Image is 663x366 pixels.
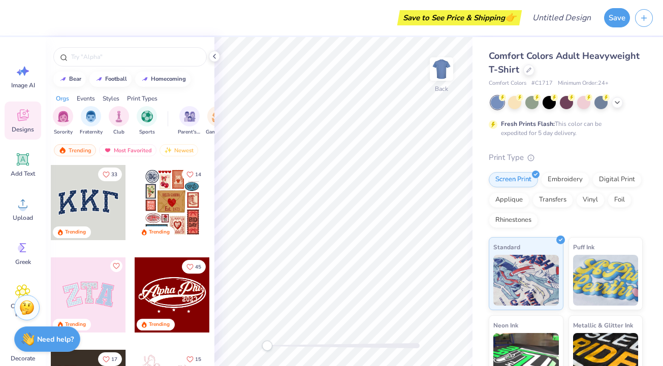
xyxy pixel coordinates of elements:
[558,79,609,88] span: Minimum Order: 24 +
[489,192,529,208] div: Applique
[127,94,157,103] div: Print Types
[12,125,34,134] span: Designs
[505,11,516,23] span: 👉
[98,168,122,181] button: Like
[70,52,200,62] input: Try "Alpha"
[182,352,206,366] button: Like
[262,341,272,351] div: Accessibility label
[11,81,35,89] span: Image AI
[489,79,526,88] span: Comfort Colors
[59,76,67,82] img: trend_line.gif
[15,258,31,266] span: Greek
[608,192,632,208] div: Foil
[160,144,198,156] div: Newest
[501,120,555,128] strong: Fresh Prints Flash:
[493,242,520,252] span: Standard
[164,147,172,154] img: newest.gif
[13,214,33,222] span: Upload
[65,321,86,328] div: Trending
[110,260,122,272] button: Like
[80,106,103,136] button: filter button
[149,228,170,236] div: Trending
[493,255,559,306] img: Standard
[54,144,96,156] div: Trending
[103,94,119,103] div: Styles
[151,76,186,82] div: homecoming
[109,106,129,136] button: filter button
[111,172,117,177] span: 33
[489,213,538,228] div: Rhinestones
[531,79,553,88] span: # C1717
[137,106,157,136] div: filter for Sports
[182,168,206,181] button: Like
[95,76,103,82] img: trend_line.gif
[493,320,518,330] span: Neon Ink
[53,106,73,136] button: filter button
[137,106,157,136] button: filter button
[524,8,599,28] input: Untitled Design
[184,111,196,122] img: Parent's Weekend Image
[489,152,643,163] div: Print Type
[139,128,155,136] span: Sports
[11,170,35,178] span: Add Text
[105,76,127,82] div: football
[541,172,589,187] div: Embroidery
[489,50,640,76] span: Comfort Colors Adult Heavyweight T-Shirt
[65,228,86,236] div: Trending
[69,76,81,82] div: bear
[113,111,124,122] img: Club Image
[141,111,153,122] img: Sports Image
[6,302,40,318] span: Clipart & logos
[182,260,206,274] button: Like
[54,128,73,136] span: Sorority
[195,172,201,177] span: 14
[501,119,626,138] div: This color can be expedited for 5 day delivery.
[431,59,452,79] img: Back
[141,76,149,82] img: trend_line.gif
[56,94,69,103] div: Orgs
[573,255,639,306] img: Puff Ink
[178,106,201,136] button: filter button
[89,72,132,87] button: football
[104,147,112,154] img: most_fav.gif
[80,128,103,136] span: Fraternity
[111,357,117,362] span: 17
[11,354,35,362] span: Decorate
[195,264,201,270] span: 45
[178,128,201,136] span: Parent's Weekend
[99,144,156,156] div: Most Favorited
[53,106,73,136] div: filter for Sorority
[109,106,129,136] div: filter for Club
[604,8,630,27] button: Save
[206,106,229,136] button: filter button
[592,172,642,187] div: Digital Print
[489,172,538,187] div: Screen Print
[77,94,95,103] div: Events
[85,111,97,122] img: Fraternity Image
[573,242,594,252] span: Puff Ink
[149,321,170,328] div: Trending
[576,192,605,208] div: Vinyl
[532,192,573,208] div: Transfers
[53,72,86,87] button: bear
[212,111,224,122] img: Game Day Image
[195,357,201,362] span: 15
[178,106,201,136] div: filter for Parent's Weekend
[80,106,103,136] div: filter for Fraternity
[57,111,69,122] img: Sorority Image
[435,84,448,93] div: Back
[58,147,67,154] img: trending.gif
[98,352,122,366] button: Like
[113,128,124,136] span: Club
[37,335,74,344] strong: Need help?
[206,106,229,136] div: filter for Game Day
[400,10,519,25] div: Save to See Price & Shipping
[135,72,191,87] button: homecoming
[206,128,229,136] span: Game Day
[573,320,633,330] span: Metallic & Glitter Ink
